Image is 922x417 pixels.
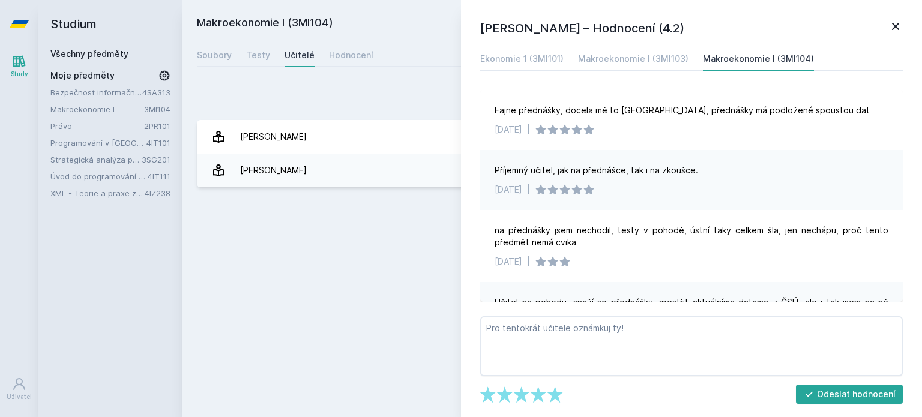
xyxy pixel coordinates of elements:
[50,103,144,115] a: Makroekonomie I
[527,124,530,136] div: |
[495,124,522,136] div: [DATE]
[197,120,908,154] a: [PERSON_NAME] 1 hodnocení 2.0
[329,43,373,67] a: Hodnocení
[50,137,146,149] a: Programování v [GEOGRAPHIC_DATA]
[144,104,170,114] a: 3MI104
[197,49,232,61] div: Soubory
[197,14,770,34] h2: Makroekonomie I (3MI104)
[197,43,232,67] a: Soubory
[285,49,315,61] div: Učitelé
[495,184,522,196] div: [DATE]
[495,164,698,176] div: Příjemný učitel, jak na přednášce, tak i na zkoušce.
[197,154,908,187] a: [PERSON_NAME] 10 hodnocení 4.2
[285,43,315,67] a: Učitelé
[7,392,32,401] div: Uživatel
[142,155,170,164] a: 3SG201
[527,184,530,196] div: |
[144,121,170,131] a: 2PR101
[495,104,870,116] div: Fajne přednášky, docela mě to [GEOGRAPHIC_DATA], přednášky má podložené spoustou dat
[146,138,170,148] a: 4IT101
[329,49,373,61] div: Hodnocení
[246,43,270,67] a: Testy
[50,187,145,199] a: XML - Teorie a praxe značkovacích jazyků
[50,170,148,182] a: Úvod do programování v jazyce Python
[2,48,36,85] a: Study
[50,49,128,59] a: Všechny předměty
[50,70,115,82] span: Moje předměty
[148,172,170,181] a: 4IT111
[240,125,307,149] div: [PERSON_NAME]
[240,158,307,182] div: [PERSON_NAME]
[50,154,142,166] a: Strategická analýza pro informatiky a statistiky
[2,371,36,407] a: Uživatel
[50,86,142,98] a: Bezpečnost informačních systémů
[142,88,170,97] a: 4SA313
[145,188,170,198] a: 4IZ238
[246,49,270,61] div: Testy
[11,70,28,79] div: Study
[50,120,144,132] a: Právo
